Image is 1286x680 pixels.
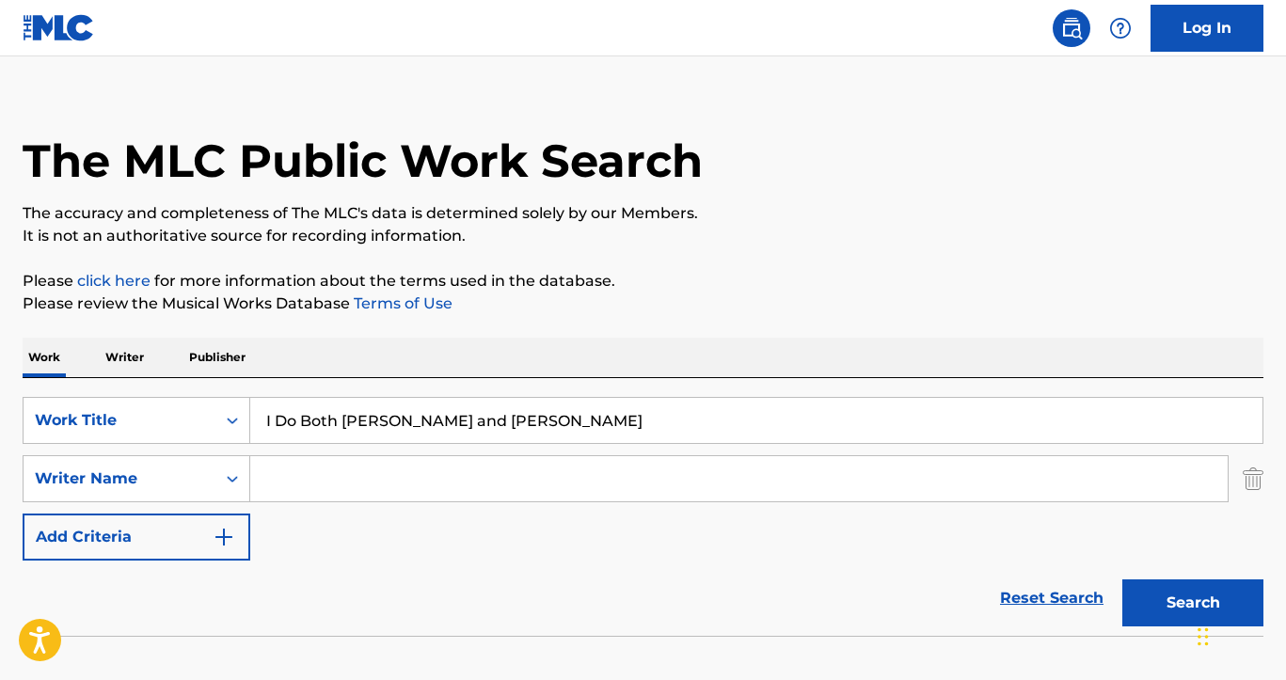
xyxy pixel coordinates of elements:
[1109,17,1132,40] img: help
[1102,9,1139,47] div: Help
[183,338,251,377] p: Publisher
[1060,17,1083,40] img: search
[23,133,703,189] h1: The MLC Public Work Search
[23,225,1263,247] p: It is not an authoritative source for recording information.
[100,338,150,377] p: Writer
[35,409,204,432] div: Work Title
[23,338,66,377] p: Work
[35,467,204,490] div: Writer Name
[350,294,452,312] a: Terms of Use
[1122,579,1263,626] button: Search
[1243,455,1263,502] img: Delete Criterion
[1151,5,1263,52] a: Log In
[23,14,95,41] img: MLC Logo
[23,293,1263,315] p: Please review the Musical Works Database
[23,397,1263,636] form: Search Form
[23,514,250,561] button: Add Criteria
[77,272,151,290] a: click here
[23,270,1263,293] p: Please for more information about the terms used in the database.
[1192,590,1286,680] iframe: Chat Widget
[213,526,235,548] img: 9d2ae6d4665cec9f34b9.svg
[991,577,1113,619] a: Reset Search
[1053,9,1090,47] a: Public Search
[1198,609,1209,665] div: Drag
[23,202,1263,225] p: The accuracy and completeness of The MLC's data is determined solely by our Members.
